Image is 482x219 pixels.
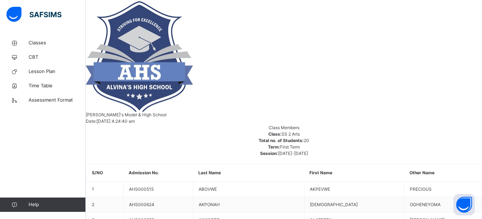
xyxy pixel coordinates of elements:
span: First Term [280,144,300,150]
span: [PERSON_NAME]'s Model & High School [86,112,167,117]
img: safsims [6,7,61,22]
img: alvina.png [86,1,193,112]
span: Lesson Plan [29,68,86,75]
span: Session: [260,151,278,156]
td: 1 [86,182,124,197]
span: Time Table [29,82,86,89]
span: Term: [268,144,280,150]
td: 2 [86,197,124,213]
td: AHS000515 [123,182,193,197]
span: [DATE] 4:24:40 am [96,118,135,124]
td: AKPONAH [193,197,304,213]
span: [DATE]-[DATE] [278,151,308,156]
span: Assessment Format [29,97,86,104]
th: Admission No. [123,164,193,182]
span: 20 [304,138,309,143]
span: Class Members [269,125,299,130]
span: SS 2 Arts [282,131,300,137]
td: PRECIOUS [404,182,482,197]
span: Date: [86,118,96,124]
span: CBT [29,54,86,61]
td: ABOVWE [193,182,304,197]
td: AKPEVWE [304,182,404,197]
button: Open asap [453,194,475,215]
span: Class: [268,131,282,137]
td: OGHENEYOMA [404,197,482,213]
th: Last Name [193,164,304,182]
span: Classes [29,39,86,47]
td: AHS000624 [123,197,193,213]
td: [DEMOGRAPHIC_DATA] [304,197,404,213]
th: Other Name [404,164,482,182]
span: Total no. of Students: [259,138,304,143]
span: Help [29,201,85,208]
th: S/NO [86,164,124,182]
th: First Name [304,164,404,182]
